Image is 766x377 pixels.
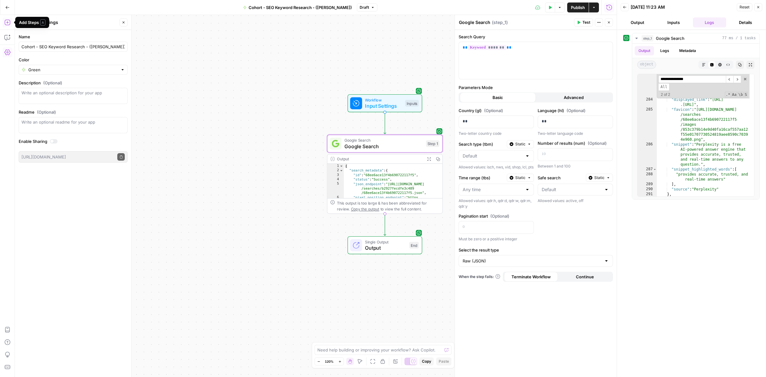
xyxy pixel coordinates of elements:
div: 77 ms / 1 tasks [632,44,759,199]
button: Logs [656,46,673,55]
span: Search In Selection [744,92,748,97]
input: Raw (JSON) [463,258,601,264]
span: (Optional) [43,80,62,86]
span: Google Search [344,137,423,143]
label: Safe search [538,175,583,181]
div: Output [337,156,422,162]
input: Green [28,67,118,73]
input: Untitled [21,44,125,50]
span: object [637,61,656,69]
span: Toggle code folding, rows 2 through 12 [339,168,343,173]
div: Single OutputOutputEnd [327,236,443,254]
span: Toggle code folding, rows 1 through 73 [339,164,343,168]
div: 291 [638,192,657,197]
div: 287 [638,167,657,172]
span: ​ [733,75,741,83]
g: Edge from step_1 to end [384,214,386,236]
span: CaseSensitive Search [731,92,737,97]
label: Select the result type [459,247,613,253]
span: Static [515,141,525,147]
button: Metadata [675,46,700,55]
div: 6 [327,195,344,218]
span: Alt-Enter [658,83,670,91]
span: Test [582,20,590,25]
span: ​ [726,75,733,83]
input: Any time [463,186,522,193]
button: Advanced [536,92,612,102]
span: (Optional) [567,107,586,114]
span: (Optional) [484,107,503,114]
button: Cohort - SEO Keyword Research - ([PERSON_NAME]) [239,2,356,12]
div: 2 [327,168,344,173]
label: Name [19,34,128,40]
span: 77 ms / 1 tasks [722,35,756,41]
button: Draft [357,3,377,12]
span: step_1 [642,35,653,41]
span: 2 of 2 [658,92,673,97]
label: Readme [19,109,128,115]
div: This output is too large & has been abbreviated for review. to view the full content. [337,200,439,212]
span: Input Settings [365,102,402,110]
label: Description [19,80,128,86]
span: Continue [576,274,594,280]
div: Step 1 [426,140,439,147]
span: (Optional) [490,213,509,219]
button: Continue [558,272,612,282]
div: 290 [638,187,657,192]
span: (Optional) [588,140,607,146]
button: Copy [419,357,434,365]
button: Inputs [657,17,690,27]
span: 120% [325,359,334,364]
div: 4 [327,177,344,181]
span: Copy the output [351,207,379,211]
button: Static [507,174,534,182]
label: Search Query [459,34,613,40]
button: Output [621,17,654,27]
div: 289 [638,182,657,187]
div: 3 [327,173,344,177]
a: When the step fails: [459,274,500,280]
button: Paste [436,357,451,365]
span: Reset [740,4,750,10]
div: 5 [327,182,344,195]
div: Two-letter country code [459,131,534,136]
div: End [409,242,419,249]
label: Enable Sharing [19,138,128,144]
div: Inputs [405,100,419,107]
span: Paste [439,359,449,364]
span: Google Search [344,143,423,150]
button: 77 ms / 1 tasks [632,33,759,43]
span: Workflow [365,97,402,103]
span: Basic [493,94,503,101]
span: Google Search [656,35,684,41]
label: Parameters Mode [459,84,613,91]
div: Allowed values: isch, nws, vid, shop, lcl, pts [459,164,534,170]
span: RegExp Search [725,92,731,97]
div: Workflow Settings [19,19,118,26]
input: Default [463,153,522,159]
span: Whole Word Search [738,92,743,97]
div: 1 [327,164,344,168]
div: Two-letter language code [538,131,613,136]
button: Logs [693,17,726,27]
span: (Optional) [37,109,56,115]
div: Allowed values: qdr:h, qdr:d, qdr:w, qdr:m, qdr:y [459,198,534,209]
button: Reset [737,3,752,11]
span: Advanced [564,94,584,101]
label: Time range (tbs) [459,175,504,181]
button: Output [635,46,654,55]
button: Publish [567,2,589,12]
label: Search type (tbm) [459,141,504,147]
span: Single Output [365,239,406,245]
div: 285 [638,107,657,142]
span: Cohort - SEO Keyword Research - ([PERSON_NAME]) [249,4,352,11]
div: Must be zero or a positive integer [459,236,534,242]
span: Static [515,175,525,181]
div: Google SearchGoogle SearchStep 1Output{ "search_metadata":{ "id":"68ee6ace13f4b690722117f5", "sta... [327,135,443,214]
span: Output [365,244,406,252]
span: Draft [360,5,369,10]
span: Copy [422,359,431,364]
input: Default [542,186,601,193]
div: WorkflowInput SettingsInputs [327,94,443,112]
